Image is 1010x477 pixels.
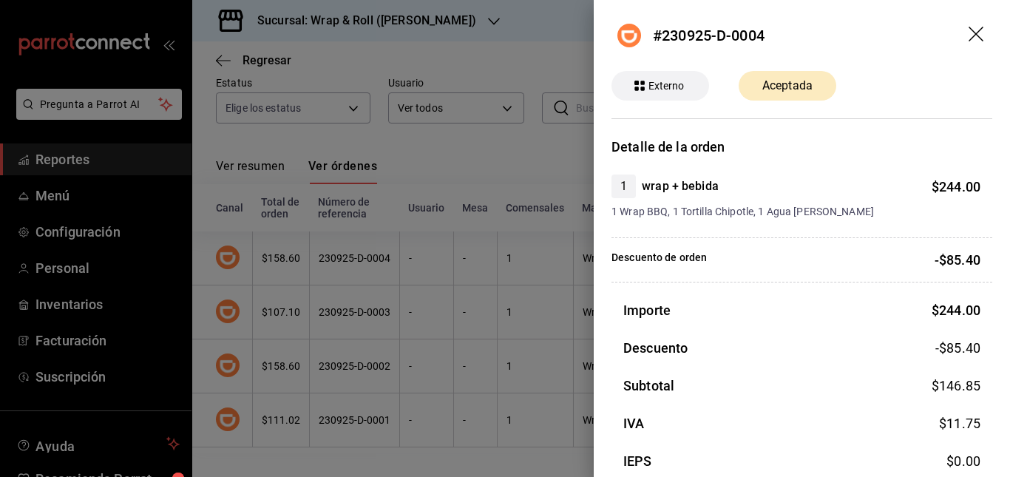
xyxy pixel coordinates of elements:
[935,250,980,270] p: -$85.40
[642,177,719,195] h4: wrap + bebida
[932,302,980,318] span: $ 244.00
[643,78,691,94] span: Externo
[946,453,980,469] span: $ 0.00
[623,338,688,358] h3: Descuento
[935,338,980,358] span: -$85.40
[611,137,992,157] h3: Detalle de la orden
[611,250,707,270] p: Descuento de orden
[939,416,980,431] span: $ 11.75
[623,413,644,433] h3: IVA
[623,376,674,396] h3: Subtotal
[623,300,671,320] h3: Importe
[969,27,986,44] button: drag
[932,378,980,393] span: $ 146.85
[611,204,980,220] span: 1 Wrap BBQ, 1 Tortilla Chipotle, 1 Agua [PERSON_NAME]
[623,451,652,471] h3: IEPS
[611,177,636,195] span: 1
[753,77,821,95] span: Aceptada
[932,179,980,194] span: $ 244.00
[653,24,765,47] div: #230925-D-0004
